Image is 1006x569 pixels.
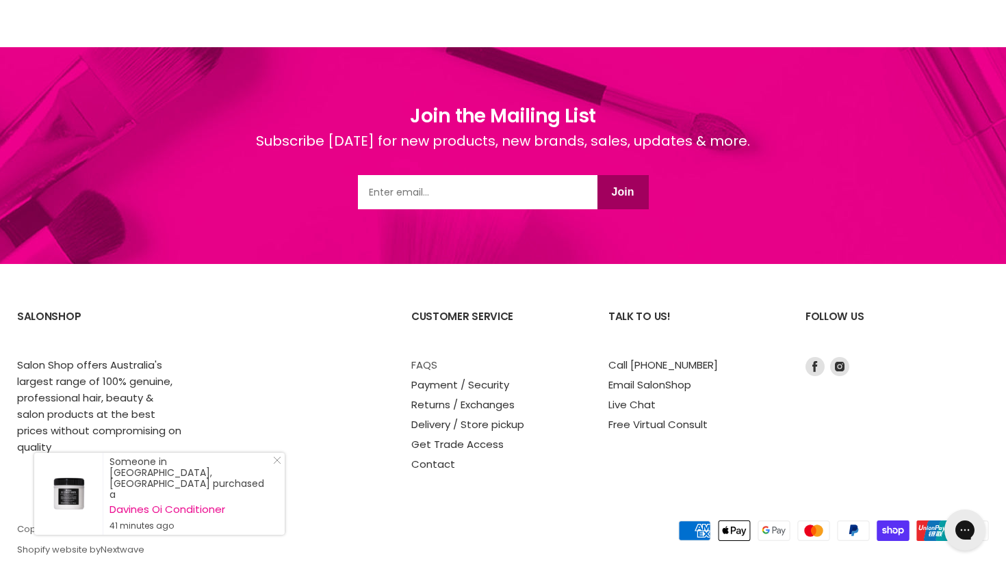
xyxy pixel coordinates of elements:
[608,358,718,372] a: Call [PHONE_NUMBER]
[17,300,187,356] h2: SalonShop
[17,525,592,555] p: Copyright © 2025 Salonshop Online. | | Shopify website by
[608,417,708,432] a: Free Virtual Consult
[411,397,515,412] a: Returns / Exchanges
[34,453,103,535] a: Visit product page
[411,437,504,451] a: Get Trade Access
[411,358,437,372] a: FAQS
[938,505,992,555] iframe: Gorgias live chat messenger
[608,300,778,356] h2: Talk to us!
[268,456,281,470] a: Close Notification
[109,456,271,531] div: Someone in [GEOGRAPHIC_DATA], [GEOGRAPHIC_DATA] purchased a
[273,456,281,464] svg: Close Icon
[109,504,271,515] a: Davines Oi Conditioner
[411,378,509,392] a: Payment / Security
[805,300,989,356] h2: Follow us
[101,543,144,556] a: Nextwave
[411,457,455,471] a: Contact
[411,417,524,432] a: Delivery / Store pickup
[256,131,750,175] div: Subscribe [DATE] for new products, new brands, sales, updates & more.
[411,300,581,356] h2: Customer Service
[256,102,750,131] h1: Join the Mailing List
[109,520,271,531] small: 41 minutes ago
[608,397,656,412] a: Live Chat
[17,357,181,455] p: Salon Shop offers Australia's largest range of 100% genuine, professional hair, beauty & salon pr...
[608,378,691,392] a: Email SalonShop
[358,175,597,209] input: Email
[597,175,649,209] button: Join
